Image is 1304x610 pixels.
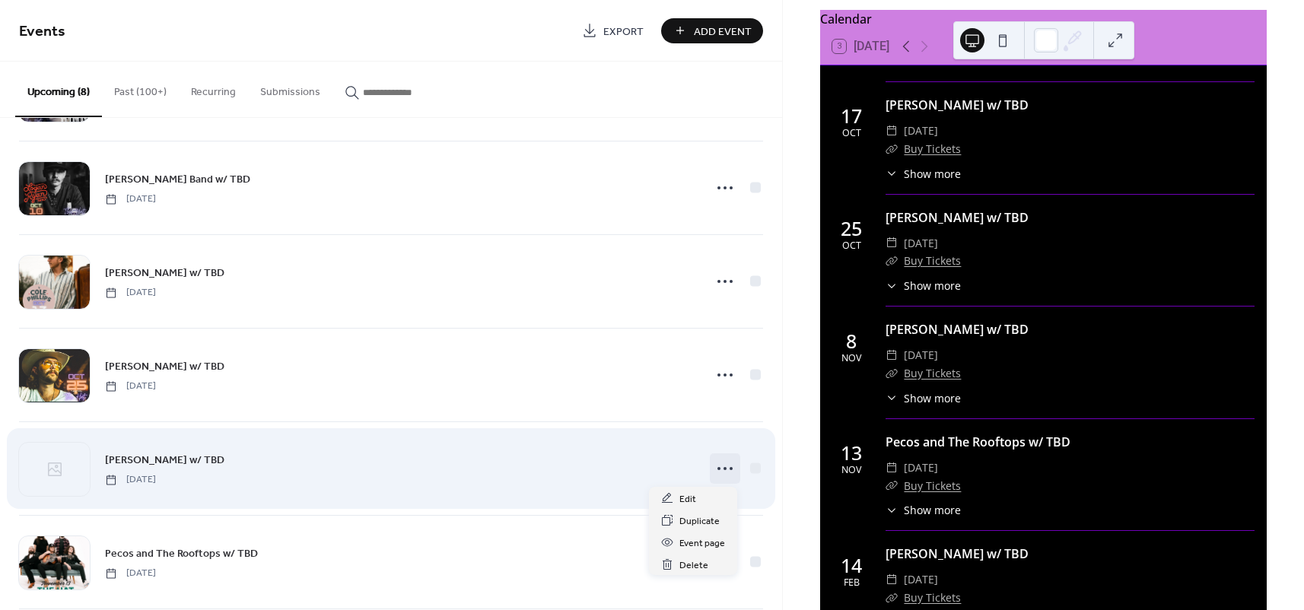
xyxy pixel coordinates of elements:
div: ​ [886,140,898,158]
span: [PERSON_NAME] w/ TBD [105,265,224,281]
div: Feb [844,578,860,588]
div: ​ [886,459,898,477]
div: ​ [886,502,898,518]
div: ​ [886,477,898,495]
button: ​Show more [886,166,961,182]
span: [DATE] [105,380,156,393]
a: Buy Tickets [904,253,961,268]
div: ​ [886,234,898,253]
span: Show more [904,278,961,294]
a: Buy Tickets [904,366,961,380]
button: Submissions [248,62,332,116]
a: Pecos and The Rooftops w/ TBD [105,545,258,562]
div: 17 [841,106,862,125]
span: [PERSON_NAME] w/ TBD [105,453,224,469]
button: ​Show more [886,502,961,518]
span: Delete [679,558,708,573]
button: Past (100+) [102,62,179,116]
span: [DATE] [105,473,156,487]
span: [DATE] [904,459,938,477]
div: Nov [841,465,861,475]
span: [DATE] [904,234,938,253]
div: Oct [842,129,861,138]
a: [PERSON_NAME] w/ TBD [886,545,1029,562]
span: Pecos and The Rooftops w/ TBD [105,546,258,562]
button: Add Event [661,18,763,43]
span: Event page [679,535,725,551]
span: Show more [904,166,961,182]
span: Add Event [694,24,752,40]
a: [PERSON_NAME] w/ TBD [105,451,224,469]
span: [DATE] [105,286,156,300]
span: [DATE] [904,570,938,589]
div: ​ [886,252,898,270]
div: Oct [842,241,861,251]
div: Calendar [820,10,1267,28]
span: [DATE] [904,346,938,364]
span: Duplicate [679,513,720,529]
a: Export [571,18,655,43]
div: 25 [841,219,862,238]
a: [PERSON_NAME] w/ TBD [886,321,1029,338]
a: Buy Tickets [904,590,961,605]
div: Nov [841,354,861,364]
div: ​ [886,589,898,607]
span: Export [603,24,644,40]
div: 8 [846,332,857,351]
div: ​ [886,570,898,589]
span: [PERSON_NAME] Band w/ TBD [105,172,250,188]
div: ​ [886,122,898,140]
button: ​Show more [886,390,961,406]
button: Recurring [179,62,248,116]
button: Upcoming (8) [15,62,102,117]
div: 14 [841,556,862,575]
button: ​Show more [886,278,961,294]
div: ​ [886,390,898,406]
span: [DATE] [904,122,938,140]
span: [PERSON_NAME] w/ TBD [105,359,224,375]
span: Events [19,17,65,46]
span: [DATE] [105,192,156,206]
div: ​ [886,364,898,383]
a: Buy Tickets [904,478,961,493]
div: 13 [841,443,862,462]
span: [DATE] [105,567,156,580]
div: ​ [886,278,898,294]
a: [PERSON_NAME] w/ TBD [886,209,1029,226]
div: ​ [886,166,898,182]
a: [PERSON_NAME] w/ TBD [886,97,1029,113]
a: [PERSON_NAME] w/ TBD [105,357,224,375]
a: Pecos and The Rooftops w/ TBD [886,434,1070,450]
span: Show more [904,390,961,406]
a: [PERSON_NAME] w/ TBD [105,264,224,281]
div: ​ [886,346,898,364]
a: [PERSON_NAME] Band w/ TBD [105,170,250,188]
a: Buy Tickets [904,141,961,156]
span: Show more [904,502,961,518]
span: Edit [679,491,696,507]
